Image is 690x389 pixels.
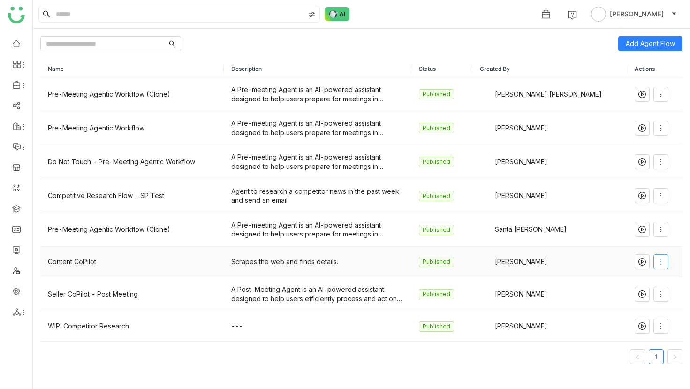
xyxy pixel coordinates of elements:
[48,89,216,99] div: Pre-Meeting Agentic Workflow (Clone)
[48,123,216,133] div: Pre-Meeting Agentic Workflow
[419,123,454,133] nz-tag: Published
[231,187,404,205] div: Agent to research a competitor news in the past week and send an email.
[495,321,547,331] span: [PERSON_NAME]
[495,123,547,133] span: [PERSON_NAME]
[480,320,491,332] img: 6860d480bc89cb0674c8c7e9
[480,190,491,201] img: 684fd8469a55a50394c15cbc
[610,9,664,19] span: [PERSON_NAME]
[419,225,454,235] nz-tag: Published
[419,321,454,332] nz-tag: Published
[480,289,491,300] img: 684a9845de261c4b36a3b50d
[419,289,454,299] nz-tag: Published
[649,349,664,364] li: 1
[231,153,404,171] div: A Pre-meeting Agent is an AI-powered assistant designed to help users prepare for meetings in adv...
[589,7,679,22] button: [PERSON_NAME]
[568,10,577,20] img: help.svg
[419,89,454,99] nz-tag: Published
[649,350,663,364] a: 1
[480,224,491,235] img: 684a956282a3912df7c0cc3a
[48,321,216,331] div: WIP: Competitor Research
[48,157,216,167] div: Do Not Touch - Pre-Meeting Agentic Workflow
[495,224,567,235] span: Santa [PERSON_NAME]
[480,156,491,168] img: 6860d480bc89cb0674c8c7e9
[480,122,491,134] img: 6860d480bc89cb0674c8c7e9
[40,61,224,77] th: Name
[480,89,491,100] img: 684a959c82a3912df7c0cd23
[419,191,454,201] nz-tag: Published
[325,7,350,21] img: ask-buddy-normal.svg
[8,7,25,23] img: logo
[231,221,404,239] div: A Pre-meeting Agent is an AI-powered assistant designed to help users prepare for meetings in adv...
[231,321,404,331] div: ---
[630,349,645,364] button: Previous Page
[495,289,547,299] span: [PERSON_NAME]
[48,191,216,201] div: Competitive Research Flow - SP Test
[48,257,216,267] div: Content CoPilot
[667,349,682,364] button: Next Page
[618,36,682,51] button: Add Agent Flow
[231,257,404,267] div: Scrapes the web and finds details.
[419,157,454,167] nz-tag: Published
[472,61,627,77] th: Created By
[231,285,404,303] div: A Post-Meeting Agent is an AI-powered assistant designed to help users efficiently process and ac...
[495,191,547,201] span: [PERSON_NAME]
[495,157,547,167] span: [PERSON_NAME]
[48,224,216,235] div: Pre-Meeting Agentic Workflow (Clone)
[495,257,547,267] span: [PERSON_NAME]
[224,61,411,77] th: Description
[591,7,606,22] img: avatar
[480,256,491,267] img: 684a9845de261c4b36a3b50d
[308,11,316,18] img: search-type.svg
[495,89,602,99] span: [PERSON_NAME] [PERSON_NAME]
[626,38,675,49] span: Add Agent Flow
[231,85,404,103] div: A Pre-meeting Agent is an AI-powered assistant designed to help users prepare for meetings in adv...
[231,119,404,137] div: A Pre-meeting Agent is an AI-powered assistant designed to help users prepare for meetings in adv...
[419,257,454,267] nz-tag: Published
[48,289,216,299] div: Seller CoPilot - Post Meeting
[411,61,472,77] th: Status
[627,61,682,77] th: Actions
